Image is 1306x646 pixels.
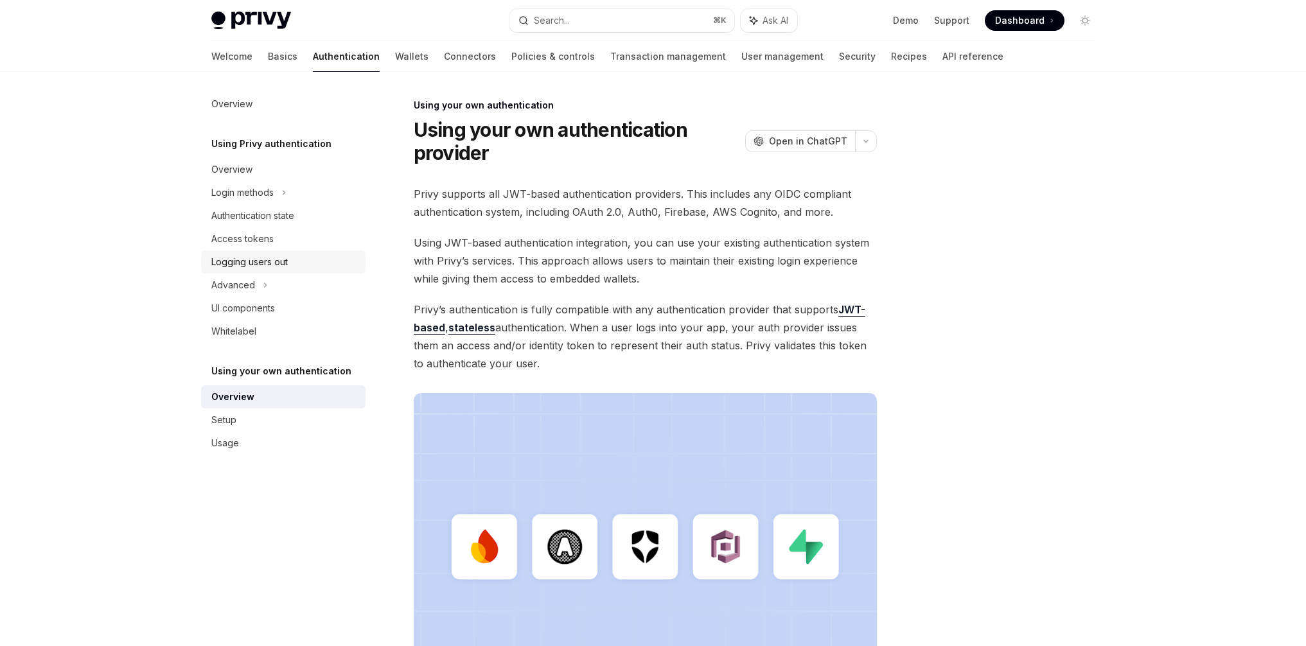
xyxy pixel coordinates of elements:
div: Overview [211,96,252,112]
a: Welcome [211,41,252,72]
span: Privy’s authentication is fully compatible with any authentication provider that supports , authe... [414,301,877,372]
button: Search...⌘K [509,9,734,32]
button: Toggle dark mode [1075,10,1095,31]
span: Dashboard [995,14,1045,27]
h1: Using your own authentication provider [414,118,740,164]
a: Overview [201,385,366,408]
a: API reference [942,41,1003,72]
div: Whitelabel [211,324,256,339]
a: Support [934,14,969,27]
a: Logging users out [201,250,366,274]
a: Overview [201,158,366,181]
a: UI components [201,297,366,320]
button: Open in ChatGPT [745,130,855,152]
a: Security [839,41,876,72]
a: User management [741,41,824,72]
a: stateless [448,321,495,335]
div: Logging users out [211,254,288,270]
a: Transaction management [610,41,726,72]
img: light logo [211,12,291,30]
h5: Using your own authentication [211,363,351,379]
div: Login methods [211,185,274,200]
a: Dashboard [985,10,1064,31]
span: Ask AI [763,14,788,27]
a: Access tokens [201,227,366,250]
div: Access tokens [211,231,274,247]
span: Using JWT-based authentication integration, you can use your existing authentication system with ... [414,234,877,288]
div: UI components [211,301,275,316]
div: Usage [211,435,239,451]
div: Overview [211,162,252,177]
div: Using your own authentication [414,99,877,112]
a: Wallets [395,41,428,72]
a: Authentication state [201,204,366,227]
a: Policies & controls [511,41,595,72]
h5: Using Privy authentication [211,136,331,152]
a: Connectors [444,41,496,72]
a: Demo [893,14,919,27]
div: Search... [534,13,570,28]
a: Whitelabel [201,320,366,343]
a: Recipes [891,41,927,72]
a: Authentication [313,41,380,72]
div: Authentication state [211,208,294,223]
span: Open in ChatGPT [769,135,847,148]
a: Usage [201,432,366,455]
div: Setup [211,412,236,428]
a: Overview [201,92,366,116]
button: Ask AI [741,9,797,32]
a: Setup [201,408,366,432]
a: Basics [268,41,297,72]
span: Privy supports all JWT-based authentication providers. This includes any OIDC compliant authentic... [414,185,877,221]
div: Advanced [211,277,255,293]
div: Overview [211,389,254,405]
span: ⌘ K [713,15,727,26]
